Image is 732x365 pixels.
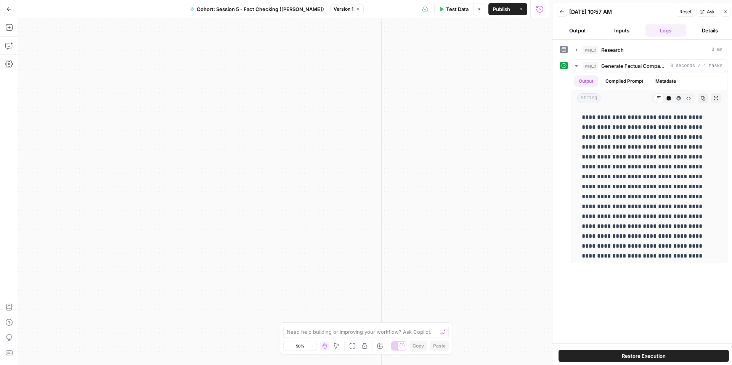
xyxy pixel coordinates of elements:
[574,75,598,87] button: Output
[430,341,449,351] button: Paste
[571,44,727,56] button: 0 ms
[409,341,427,351] button: Copy
[413,343,424,349] span: Copy
[197,5,324,13] span: Cohort: Session 5 - Fact Checking ([PERSON_NAME])
[185,3,329,15] button: Cohort: Session 5 - Fact Checking ([PERSON_NAME])
[697,7,718,17] button: Ask
[577,93,600,103] span: string
[433,343,446,349] span: Paste
[296,343,304,349] span: 50%
[583,62,598,70] span: step_2
[434,3,473,15] button: Test Data
[679,8,692,15] span: Reset
[446,5,469,13] span: Test Data
[651,75,681,87] button: Metadata
[488,3,515,15] button: Publish
[601,62,667,70] span: Generate Factual Company Description
[601,75,648,87] button: Compiled Prompt
[645,24,687,37] button: Logs
[707,8,715,15] span: Ask
[676,7,695,17] button: Reset
[711,46,722,53] span: 0 ms
[670,62,722,69] span: 3 seconds / 4 tasks
[334,6,353,13] span: Version 1
[601,46,624,54] span: Research
[559,350,729,362] button: Restore Execution
[330,4,364,14] button: Version 1
[493,5,510,13] span: Publish
[689,24,730,37] button: Details
[601,24,642,37] button: Inputs
[571,60,727,72] button: 3 seconds / 4 tasks
[622,352,666,360] span: Restore Execution
[571,72,727,263] div: 3 seconds / 4 tasks
[583,46,598,54] span: step_3
[557,24,598,37] button: Output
